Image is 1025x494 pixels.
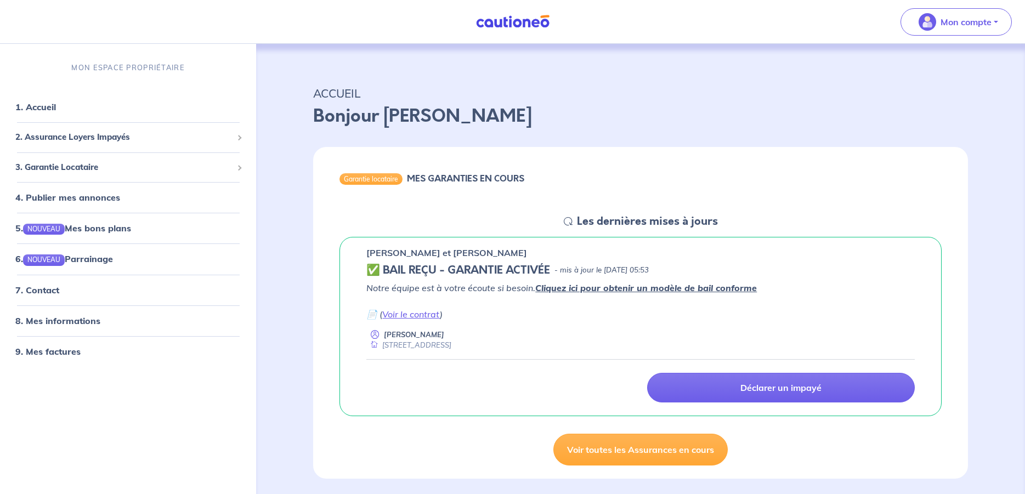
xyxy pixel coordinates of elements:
a: Voir toutes les Assurances en cours [553,434,728,465]
button: illu_account_valid_menu.svgMon compte [901,8,1012,36]
a: 4. Publier mes annonces [15,192,120,203]
a: 8. Mes informations [15,315,100,326]
div: 7. Contact [4,279,252,301]
div: state: CONTRACT-VALIDATED, Context: IN-LANDLORD,IS-GL-CAUTION-IN-LANDLORD [366,264,915,277]
div: [STREET_ADDRESS] [366,340,451,350]
p: [PERSON_NAME] et [PERSON_NAME] [366,246,527,259]
a: 6.NOUVEAUParrainage [15,253,113,264]
a: 1. Accueil [15,101,56,112]
a: Déclarer un impayé [647,373,915,402]
p: MON ESPACE PROPRIÉTAIRE [71,63,184,73]
h5: Les dernières mises à jours [577,215,718,228]
p: - mis à jour le [DATE] 05:53 [554,265,649,276]
div: 4. Publier mes annonces [4,186,252,208]
h5: ✅ BAIL REÇU - GARANTIE ACTIVÉE [366,264,550,277]
a: Voir le contrat [382,309,440,320]
span: 3. Garantie Locataire [15,161,233,174]
div: 6.NOUVEAUParrainage [4,248,252,270]
a: Cliquez ici pour obtenir un modèle de bail conforme [535,282,757,293]
p: [PERSON_NAME] [384,330,444,340]
div: Garantie locataire [339,173,403,184]
p: Déclarer un impayé [740,382,822,393]
a: 7. Contact [15,285,59,296]
div: 8. Mes informations [4,310,252,332]
img: Cautioneo [472,15,554,29]
div: 3. Garantie Locataire [4,157,252,178]
p: Bonjour [PERSON_NAME] [313,103,968,129]
div: 2. Assurance Loyers Impayés [4,127,252,148]
div: 9. Mes factures [4,340,252,362]
img: illu_account_valid_menu.svg [919,13,936,31]
div: 1. Accueil [4,96,252,118]
div: 5.NOUVEAUMes bons plans [4,217,252,239]
em: Notre équipe est à votre écoute si besoin. [366,282,757,293]
span: 2. Assurance Loyers Impayés [15,131,233,144]
p: ACCUEIL [313,83,968,103]
p: Mon compte [941,15,992,29]
em: 📄 ( ) [366,309,443,320]
h6: MES GARANTIES EN COURS [407,173,524,184]
a: 5.NOUVEAUMes bons plans [15,223,131,234]
a: 9. Mes factures [15,346,81,357]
